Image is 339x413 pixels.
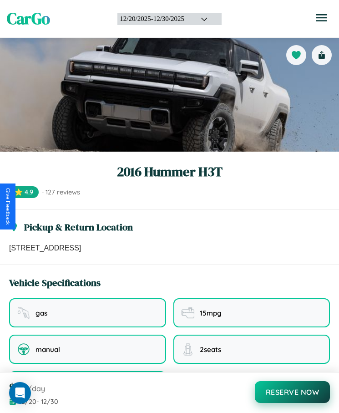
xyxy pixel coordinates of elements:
[9,380,26,395] span: $ 80
[9,276,101,289] h3: Vehicle Specifications
[35,345,60,354] span: manual
[35,309,47,317] span: gas
[200,345,221,354] span: 2 seats
[9,186,39,198] span: ⭐ 4.9
[19,398,58,406] span: 12 / 20 - 12 / 30
[9,382,31,404] div: Open Intercom Messenger
[200,309,222,317] span: 15 mpg
[182,306,194,319] img: fuel efficiency
[42,188,80,196] span: · 127 reviews
[120,15,189,23] div: 12 / 20 / 2025 - 12 / 30 / 2025
[28,384,45,393] span: /day
[7,8,50,30] span: CarGo
[24,220,133,234] h3: Pickup & Return Location
[5,188,11,225] div: Give Feedback
[9,163,330,181] h1: 2016 Hummer H3T
[255,381,330,403] button: Reserve Now
[182,343,194,356] img: seating
[17,306,30,319] img: fuel type
[9,243,330,254] p: [STREET_ADDRESS]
